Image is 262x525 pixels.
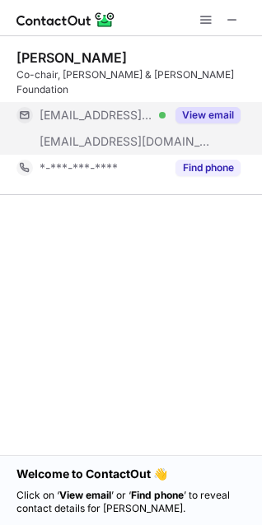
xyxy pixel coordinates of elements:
[16,466,246,482] h1: Welcome to ContactOut 👋
[16,489,246,515] p: Click on ‘ ’ or ‘ ’ to reveal contact details for [PERSON_NAME].
[131,489,184,501] strong: Find phone
[16,10,115,30] img: ContactOut v5.3.10
[40,108,153,123] span: [EMAIL_ADDRESS][DOMAIN_NAME]
[16,49,127,66] div: [PERSON_NAME]
[175,160,241,176] button: Reveal Button
[16,67,252,97] div: Co-chair, [PERSON_NAME] & [PERSON_NAME] Foundation
[40,134,211,149] span: [EMAIL_ADDRESS][DOMAIN_NAME]
[59,489,111,501] strong: View email
[175,107,241,123] button: Reveal Button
